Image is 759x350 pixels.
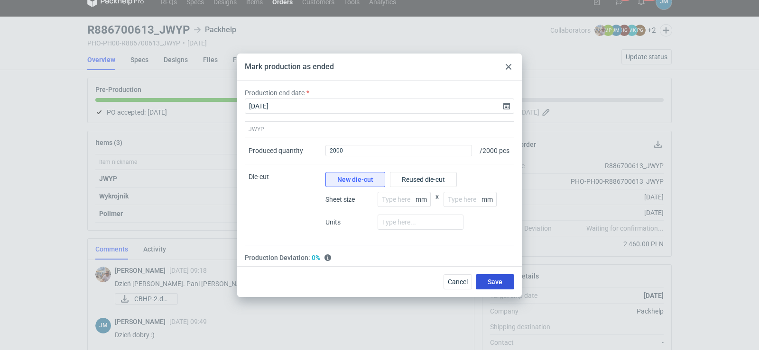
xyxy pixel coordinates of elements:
[435,192,439,215] span: x
[481,196,497,203] p: mm
[249,126,264,133] span: JWYP
[245,62,334,72] div: Mark production as ended
[325,217,373,227] span: Units
[245,88,305,98] label: Production end date
[488,278,502,285] span: Save
[245,253,514,262] div: Production Deviation:
[378,215,463,230] input: Type here...
[325,195,373,204] span: Sheet size
[416,196,431,203] p: mm
[245,164,322,245] div: Die-cut
[378,192,431,207] input: Type here...
[312,253,320,262] span: Excellent
[476,274,514,289] button: Save
[390,172,457,187] button: Reused die-cut
[444,274,472,289] button: Cancel
[444,192,497,207] input: Type here...
[402,176,445,183] span: Reused die-cut
[337,176,373,183] span: New die-cut
[325,172,385,187] button: New die-cut
[448,278,468,285] span: Cancel
[249,146,303,155] div: Produced quantity
[476,137,514,164] div: / 2000 pcs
